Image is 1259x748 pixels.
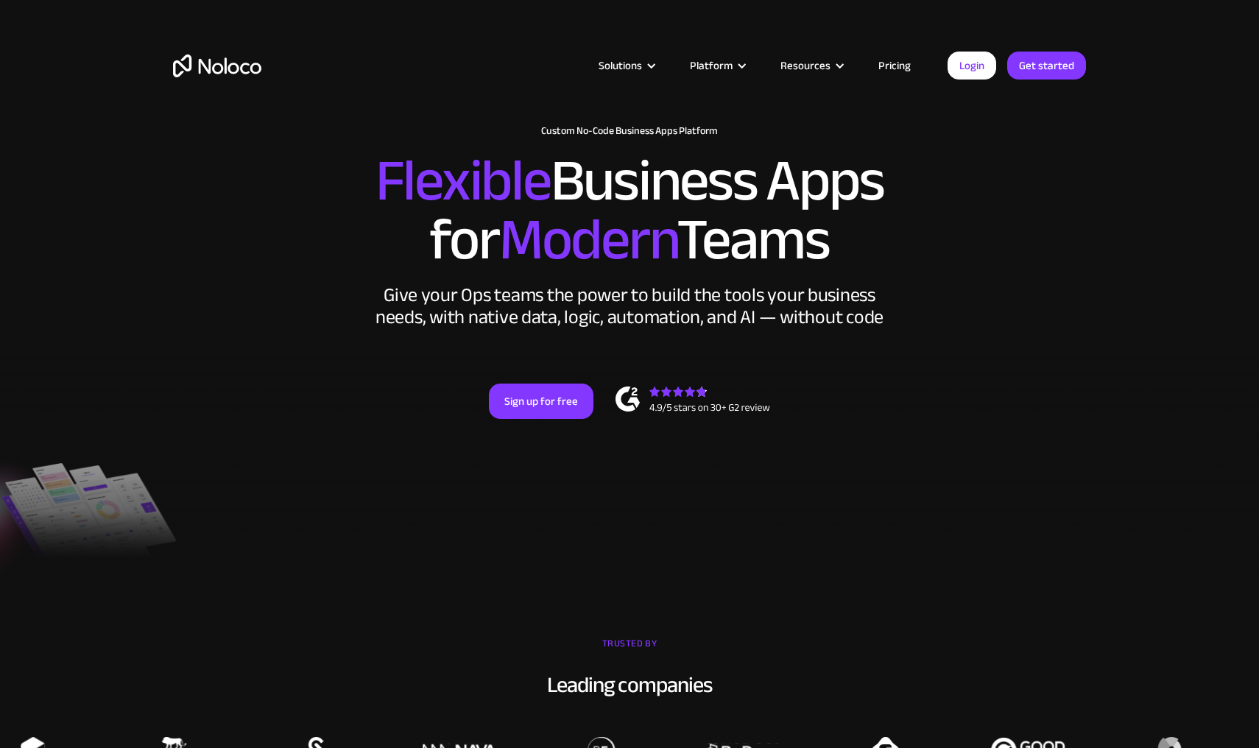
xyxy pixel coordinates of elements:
span: Modern [499,185,677,294]
div: Platform [671,56,762,75]
h2: Business Apps for Teams [173,152,1086,269]
div: Solutions [580,56,671,75]
a: Sign up for free [489,384,593,419]
a: Get started [1007,52,1086,80]
div: Resources [780,56,830,75]
div: Give your Ops teams the power to build the tools your business needs, with native data, logic, au... [372,284,887,328]
a: Login [948,52,996,80]
a: home [173,54,261,77]
div: Resources [762,56,860,75]
div: Platform [690,56,733,75]
div: Solutions [599,56,642,75]
span: Flexible [375,126,551,236]
a: Pricing [860,56,929,75]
